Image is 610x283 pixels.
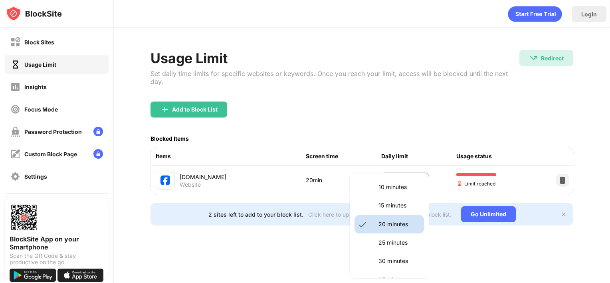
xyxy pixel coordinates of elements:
[378,201,419,210] p: 15 minutes
[378,183,419,191] p: 10 minutes
[378,238,419,247] p: 25 minutes
[378,220,419,229] p: 20 minutes
[378,257,419,265] p: 30 minutes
